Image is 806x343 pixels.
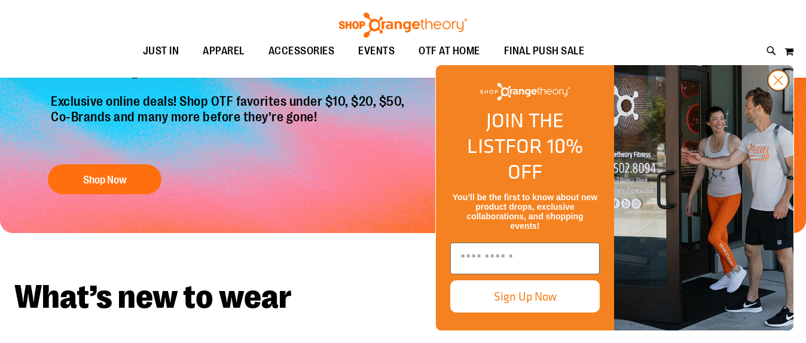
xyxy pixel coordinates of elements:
a: EVENTS [346,38,407,65]
span: ACCESSORIES [268,38,335,65]
button: Close dialog [767,69,789,91]
a: FINAL PUSH SALE [492,38,597,65]
span: EVENTS [358,38,395,65]
a: Final Chance To Save -Sale Up To 40% Off! Exclusive online deals! Shop OTF favorites under $10, $... [42,1,417,200]
img: Shop Orangetheory [480,83,570,100]
span: JOIN THE LIST [467,105,564,161]
img: Shop Orangtheory [614,65,793,330]
a: APPAREL [191,38,257,65]
a: OTF AT HOME [407,38,492,65]
a: JUST IN [131,38,191,65]
a: ACCESSORIES [257,38,347,65]
p: Exclusive online deals! Shop OTF favorites under $10, $20, $50, Co-Brands and many more before th... [42,94,417,152]
button: Shop Now [48,164,161,194]
span: FOR 10% OFF [505,131,583,186]
span: FINAL PUSH SALE [504,38,585,65]
div: FLYOUT Form [423,53,806,343]
h2: What’s new to wear [14,281,792,314]
button: Sign Up Now [450,280,600,313]
span: You’ll be the first to know about new product drops, exclusive collaborations, and shopping events! [453,192,597,231]
span: JUST IN [143,38,179,65]
img: Shop Orangetheory [337,13,469,38]
input: Enter email [450,243,600,274]
span: APPAREL [203,38,245,65]
span: OTF AT HOME [419,38,480,65]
